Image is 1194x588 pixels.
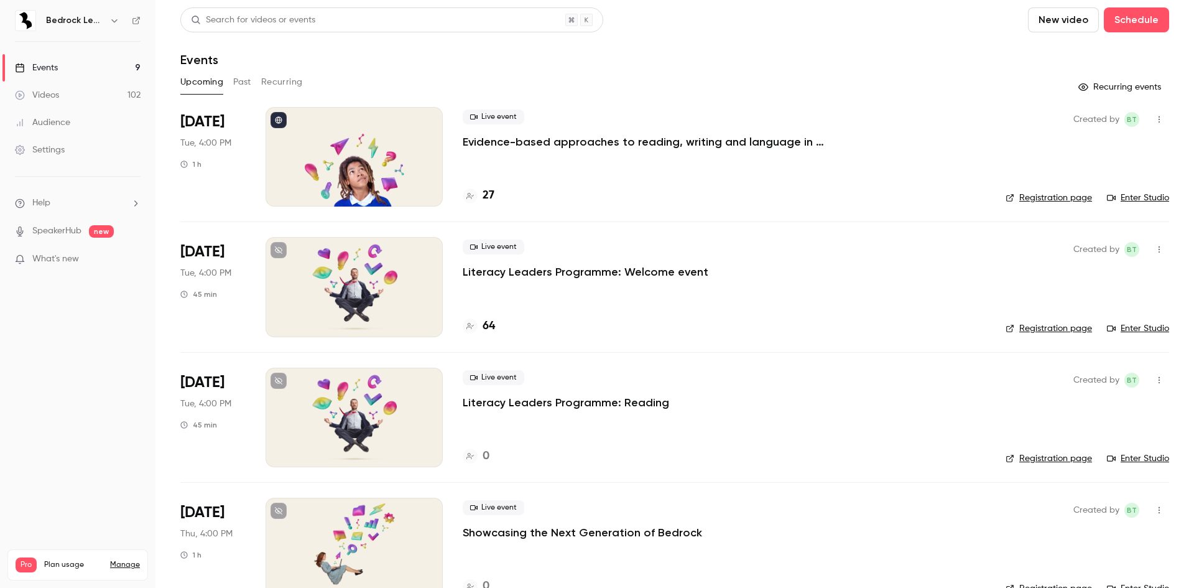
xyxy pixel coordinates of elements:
span: Thu, 4:00 PM [180,528,233,540]
span: Created by [1073,242,1119,257]
a: Showcasing the Next Generation of Bedrock [463,525,702,540]
span: Live event [463,370,524,385]
div: Events [15,62,58,74]
li: help-dropdown-opener [15,197,141,210]
span: BT [1127,503,1137,518]
a: 64 [463,318,495,335]
a: Literacy Leaders Programme: Welcome event [463,264,708,279]
a: Literacy Leaders Programme: Reading [463,395,669,410]
span: What's new [32,253,79,266]
button: Recurring [261,72,303,92]
span: Ben Triggs [1124,503,1139,518]
a: Registration page [1006,192,1092,204]
span: Ben Triggs [1124,112,1139,127]
span: Created by [1073,503,1119,518]
div: 1 h [180,159,201,169]
span: Plan usage [44,560,103,570]
span: [DATE] [180,373,224,393]
span: [DATE] [180,112,224,132]
span: Created by [1073,373,1119,388]
span: Ben Triggs [1124,373,1139,388]
div: Videos [15,89,59,101]
span: Ben Triggs [1124,242,1139,257]
span: Live event [463,500,524,515]
h6: Bedrock Learning [46,14,104,27]
div: Nov 18 Tue, 4:00 PM (Europe/London) [180,368,246,467]
span: BT [1127,112,1137,127]
button: Schedule [1104,7,1169,32]
div: Nov 4 Tue, 4:00 PM (Europe/London) [180,237,246,337]
a: Enter Studio [1107,192,1169,204]
div: Search for videos or events [191,14,315,27]
div: Settings [15,144,65,156]
span: BT [1127,373,1137,388]
span: Live event [463,240,524,254]
span: Tue, 4:00 PM [180,398,231,410]
h1: Events [180,52,218,67]
span: Pro [16,558,37,572]
span: new [89,225,114,238]
span: [DATE] [180,503,224,523]
span: [DATE] [180,242,224,262]
span: BT [1127,242,1137,257]
a: Enter Studio [1107,452,1169,465]
span: Tue, 4:00 PM [180,267,231,279]
button: Upcoming [180,72,223,92]
a: Manage [110,560,140,570]
button: Past [233,72,251,92]
a: Registration page [1006,452,1092,465]
div: 45 min [180,420,217,430]
div: Oct 7 Tue, 4:00 PM (Europe/London) [180,107,246,207]
a: 0 [463,448,489,465]
a: SpeakerHub [32,225,81,238]
iframe: Noticeable Trigger [126,254,141,265]
h4: 0 [483,448,489,465]
span: Help [32,197,50,210]
img: Bedrock Learning [16,11,35,30]
a: Enter Studio [1107,322,1169,335]
span: Created by [1073,112,1119,127]
div: 45 min [180,289,217,299]
div: 1 h [180,550,201,560]
a: 27 [463,187,494,204]
a: Registration page [1006,322,1092,335]
span: Tue, 4:00 PM [180,137,231,149]
div: Audience [15,116,70,129]
button: New video [1028,7,1099,32]
h4: 27 [483,187,494,204]
button: Recurring events [1073,77,1169,97]
a: Evidence-based approaches to reading, writing and language in 2025/26 [463,134,836,149]
span: Live event [463,110,524,124]
h4: 64 [483,318,495,335]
